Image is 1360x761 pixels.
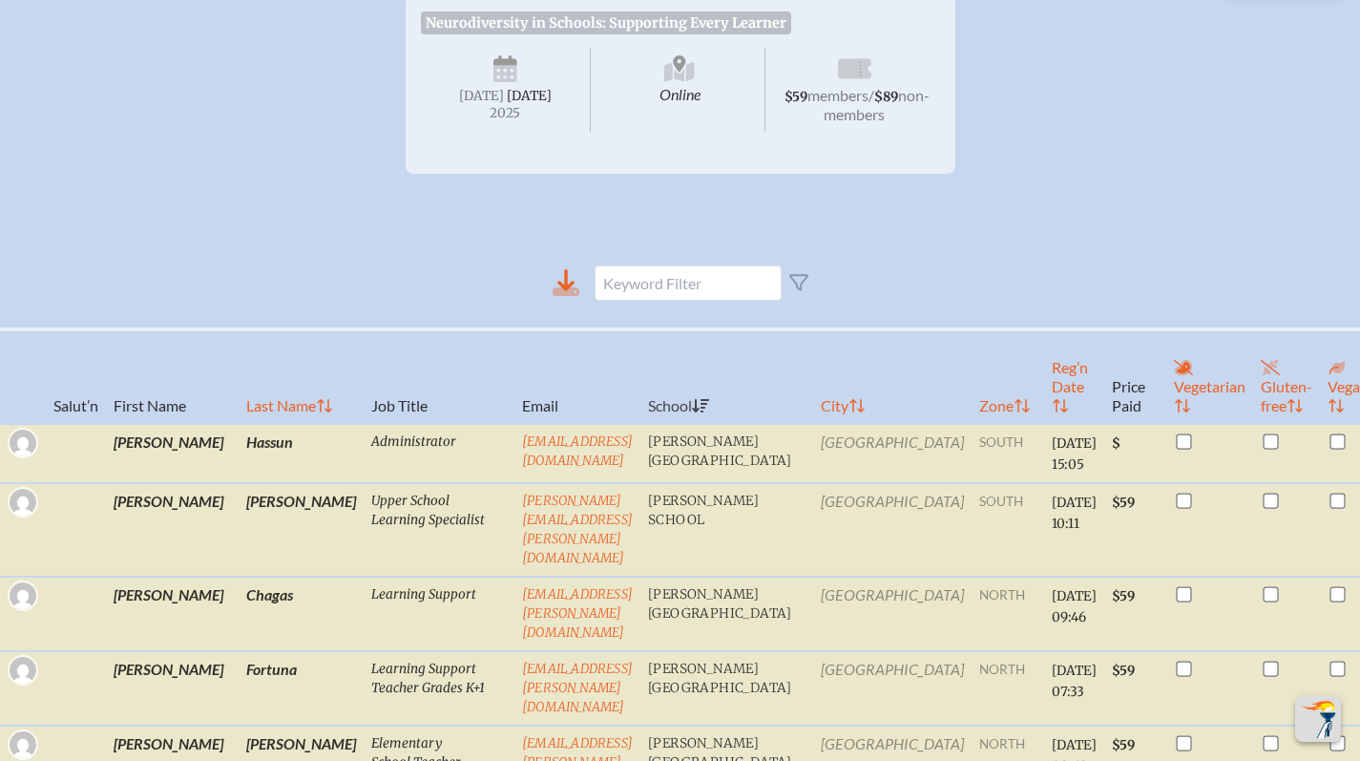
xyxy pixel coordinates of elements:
[364,424,514,483] td: Administrator
[874,89,898,105] span: $89
[1044,329,1104,424] th: Reg’n Date
[1166,329,1253,424] th: Vegetarian
[421,11,792,34] span: Neurodiversity in Schools: Supporting Every Learner
[1299,700,1337,738] img: To the top
[1112,588,1135,604] span: $59
[1052,663,1097,700] span: [DATE] 07:33
[807,86,868,104] span: members
[1112,495,1135,511] span: $59
[514,329,640,424] th: Email
[436,106,575,120] span: 2025
[640,424,813,483] td: [PERSON_NAME][GEOGRAPHIC_DATA]
[522,493,633,566] a: [PERSON_NAME][EMAIL_ADDRESS][PERSON_NAME][DOMAIN_NAME]
[972,651,1044,726] td: north
[553,269,579,297] div: Download to CSV
[106,329,239,424] th: First Name
[972,329,1044,424] th: Zone
[1052,495,1097,532] span: [DATE] 10:11
[10,430,36,456] img: Gravatar
[106,424,239,483] td: [PERSON_NAME]
[522,586,633,641] a: [EMAIL_ADDRESS][PERSON_NAME][DOMAIN_NAME]
[1052,435,1097,473] span: [DATE] 15:05
[972,577,1044,651] td: north
[813,424,972,483] td: [GEOGRAPHIC_DATA]
[972,483,1044,577] td: south
[1112,663,1135,679] span: $59
[868,86,874,104] span: /
[522,661,633,715] a: [EMAIL_ADDRESS][PERSON_NAME][DOMAIN_NAME]
[522,433,633,469] a: [EMAIL_ADDRESS][DOMAIN_NAME]
[459,88,504,104] span: [DATE]
[1052,588,1097,625] span: [DATE] 09:46
[106,483,239,577] td: [PERSON_NAME]
[813,651,972,726] td: [GEOGRAPHIC_DATA]
[364,329,514,424] th: Job Title
[106,651,239,726] td: [PERSON_NAME]
[785,89,807,105] span: $59
[1104,329,1166,424] th: Price Paid
[106,577,239,651] td: [PERSON_NAME]
[1253,329,1320,424] th: Gluten-free
[46,329,106,424] th: Salut’n
[364,577,514,651] td: Learning Support
[239,329,364,424] th: Last Name
[813,577,972,651] td: [GEOGRAPHIC_DATA]
[972,424,1044,483] td: south
[10,731,36,758] img: Gravatar
[507,88,552,104] span: [DATE]
[10,657,36,684] img: Gravatar
[640,483,813,577] td: [PERSON_NAME] School
[239,651,364,726] td: Fortuna
[813,329,972,424] th: City
[1112,435,1120,452] span: $
[595,265,782,301] input: Keyword Filter
[239,483,364,577] td: [PERSON_NAME]
[239,424,364,483] td: Hassun
[824,86,930,123] span: non-members
[1112,737,1135,753] span: $59
[813,483,972,577] td: [GEOGRAPHIC_DATA]
[10,489,36,516] img: Gravatar
[1295,696,1341,742] button: Scroll Top
[239,577,364,651] td: Chagas
[595,48,765,132] span: Online
[364,483,514,577] td: Upper School Learning Specialist
[364,651,514,726] td: Learning Support Teacher Grades K+1
[640,651,813,726] td: [PERSON_NAME][GEOGRAPHIC_DATA]
[10,582,36,609] img: Gravatar
[640,577,813,651] td: [PERSON_NAME][GEOGRAPHIC_DATA]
